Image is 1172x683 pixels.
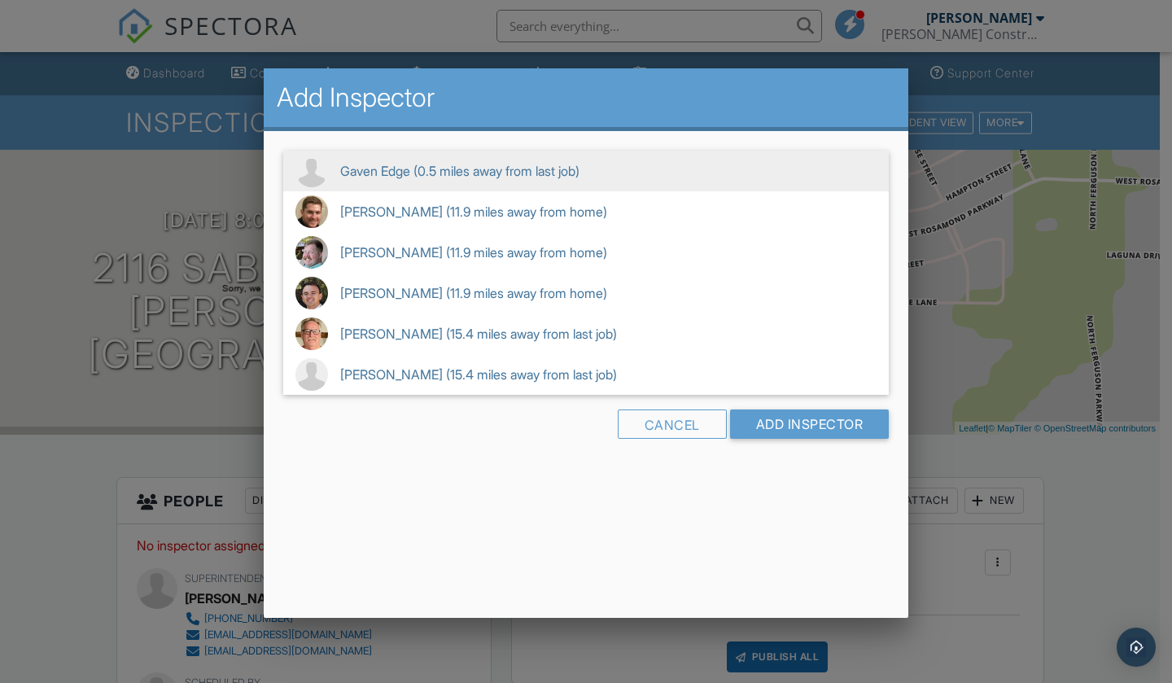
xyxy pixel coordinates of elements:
span: [PERSON_NAME] (15.4 miles away from last job) [283,354,889,395]
h2: Add Inspector [277,81,895,114]
span: [PERSON_NAME] (15.4 miles away from last job) [283,313,889,354]
img: default-user-f0147aede5fd5fa78ca7ade42f37bd4542148d508eef1c3d3ea960f66861d68b.jpg [295,155,328,187]
img: russell.jpg [295,195,328,228]
span: [PERSON_NAME] (11.9 miles away from home) [283,273,889,313]
img: img0023.jpg [295,236,328,269]
input: Add Inspector [730,409,890,439]
img: ken1.jpg [295,317,328,350]
img: default-user-f0147aede5fd5fa78ca7ade42f37bd4542148d508eef1c3d3ea960f66861d68b.jpg [295,358,328,391]
img: meee.jpg [295,277,328,309]
div: Open Intercom Messenger [1117,628,1156,667]
div: Cancel [618,409,727,439]
span: [PERSON_NAME] (11.9 miles away from home) [283,232,889,273]
span: Gaven Edge (0.5 miles away from last job) [283,151,889,191]
span: [PERSON_NAME] (11.9 miles away from home) [283,191,889,232]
